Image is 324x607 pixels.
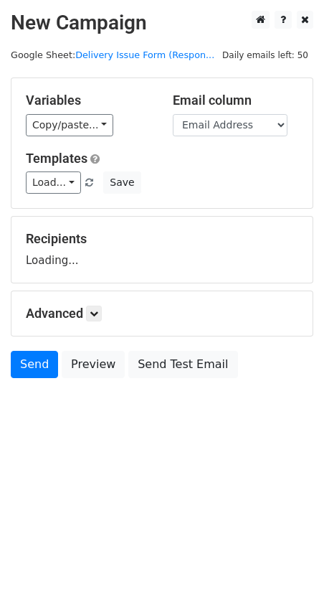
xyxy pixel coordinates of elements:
a: Copy/paste... [26,114,113,136]
button: Save [103,171,140,194]
span: Daily emails left: 50 [217,47,313,63]
h5: Variables [26,93,151,108]
a: Daily emails left: 50 [217,50,313,60]
h5: Email column [173,93,298,108]
div: Loading... [26,231,298,268]
h2: New Campaign [11,11,313,35]
h5: Recipients [26,231,298,247]
a: Send [11,351,58,378]
a: Load... [26,171,81,194]
h5: Advanced [26,306,298,321]
a: Preview [62,351,125,378]
a: Delivery Issue Form (Respon... [75,50,214,60]
a: Send Test Email [128,351,237,378]
a: Templates [26,151,87,166]
small: Google Sheet: [11,50,214,60]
